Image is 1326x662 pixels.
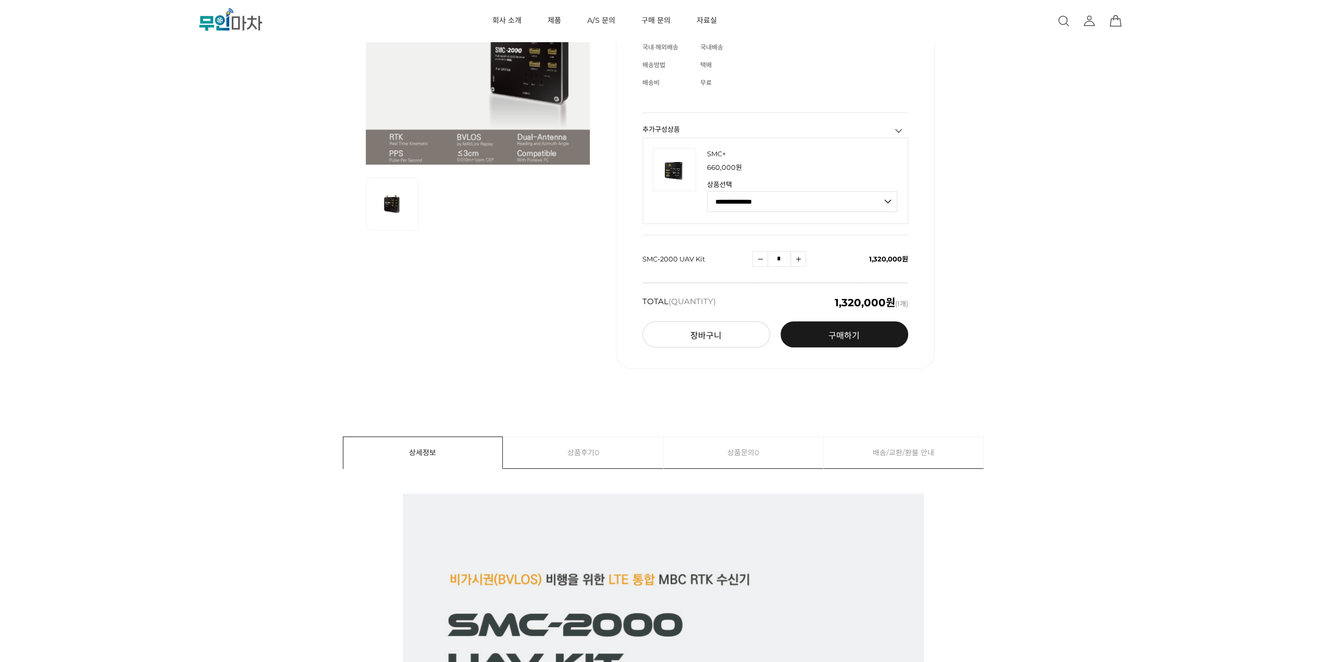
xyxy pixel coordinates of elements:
span: 660,000원 [707,163,742,171]
span: 무료 [700,79,712,86]
span: 국내배송 [700,43,723,51]
span: 택배 [700,61,712,69]
a: 상품후기0 [503,437,663,468]
td: SMC-2000 UAV Kit [642,235,752,283]
em: 1,320,000원 [835,296,895,309]
button: 장바구니 [642,321,770,347]
a: 상세정보 [343,437,503,468]
span: 국내·해외배송 [642,43,678,51]
span: (QUANTITY) [668,296,716,306]
span: 0 [594,437,599,468]
h3: 추가구성상품 [642,126,908,133]
p: 상품명 [707,148,897,159]
a: 추가구성상품 닫기 [894,126,904,136]
span: 배송비 [642,79,660,86]
a: 수량감소 [752,251,768,267]
span: 1,320,000원 [869,255,908,263]
span: 배송방법 [642,61,665,69]
strong: TOTAL [642,297,716,308]
a: 배송/교환/환불 안내 [824,437,983,468]
img: 4cbe2109cccc46d4e4336cb8213cc47f.png [653,148,696,191]
span: (1개) [835,297,908,308]
a: 상품문의0 [664,437,824,468]
p: 판매가 [707,164,897,171]
span: 구매하기 [828,331,860,341]
strong: 상품선택 [707,181,897,188]
a: 구매하기 [780,321,908,347]
a: 수량증가 [790,251,806,267]
span: 0 [754,437,759,468]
